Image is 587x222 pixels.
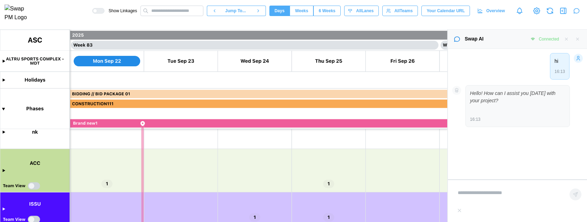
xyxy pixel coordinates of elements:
div: 16:13 [470,116,565,123]
span: 6 Weeks [319,6,335,16]
button: Weeks [290,6,313,16]
p: hi [555,58,565,65]
span: Show Linkages [104,8,137,14]
a: Overview [473,6,510,16]
span: Weeks [295,6,308,16]
button: AllLanes [344,6,379,16]
span: Days [275,6,285,16]
div: Connected [539,36,559,43]
button: AllTeams [382,6,418,16]
button: 6 Weeks [313,6,341,16]
button: Close chat [574,35,581,43]
a: View Project [532,6,542,16]
span: Overview [486,6,505,16]
span: Jump To... [225,6,246,16]
a: Notifications [514,5,526,17]
img: Swap PM Logo [5,5,33,22]
button: Close chat [572,6,581,16]
button: Jump To... [222,6,251,16]
button: Refresh Grid [545,6,555,16]
button: Days [269,6,290,16]
button: Clear messages [563,35,570,43]
span: Your Calendar URL [427,6,465,16]
div: 16:13 [555,68,565,75]
div: Swap AI [465,35,484,43]
span: All Lanes [356,6,374,16]
button: Open Drawer [558,6,568,16]
button: Your Calendar URL [421,6,470,16]
span: All Teams [394,6,413,16]
p: Hello! How can I assist you [DATE] with your project? [470,90,565,104]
